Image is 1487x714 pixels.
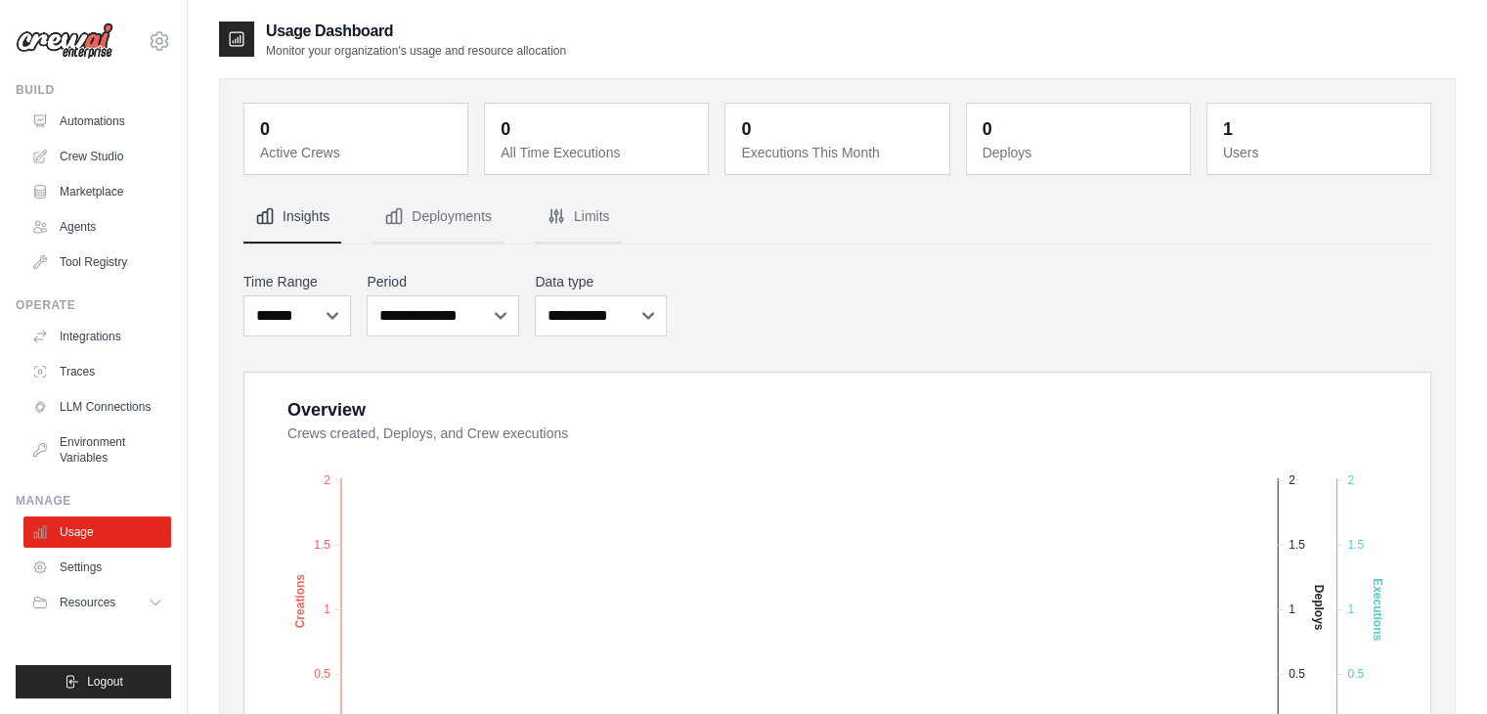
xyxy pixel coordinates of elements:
a: LLM Connections [23,391,171,423]
tspan: 0.5 [1347,667,1364,681]
a: Usage [23,516,171,548]
div: 0 [260,115,270,143]
a: Tool Registry [23,246,171,278]
tspan: 2 [1347,472,1354,486]
p: Monitor your organization's usage and resource allocation [266,43,566,59]
tspan: 1 [1347,602,1354,616]
button: Insights [243,191,341,244]
button: Limits [535,191,622,244]
button: Logout [16,665,171,698]
a: Agents [23,211,171,243]
span: Logout [87,674,123,690]
tspan: 0.5 [1289,667,1305,681]
dt: Deploys [983,143,1178,162]
dt: Active Crews [260,143,456,162]
button: Deployments [372,191,503,244]
a: Environment Variables [23,426,171,473]
div: Build [16,82,171,98]
button: Resources [23,587,171,618]
tspan: 0.5 [314,667,330,681]
div: Manage [16,493,171,509]
div: 0 [501,115,510,143]
div: Operate [16,297,171,313]
div: 0 [741,115,751,143]
nav: Tabs [243,191,1431,244]
a: Traces [23,356,171,387]
div: Overview [287,396,366,424]
label: Period [367,272,519,291]
dt: Executions This Month [741,143,937,162]
h2: Usage Dashboard [266,20,566,43]
a: Automations [23,106,171,137]
tspan: 2 [1289,472,1295,486]
a: Settings [23,552,171,583]
dt: All Time Executions [501,143,696,162]
tspan: 1.5 [314,537,330,551]
div: 0 [983,115,992,143]
tspan: 1 [324,602,330,616]
a: Integrations [23,321,171,352]
tspan: 2 [324,472,330,486]
a: Crew Studio [23,141,171,172]
label: Data type [535,272,666,291]
text: Deploys [1312,584,1326,630]
dt: Users [1223,143,1419,162]
img: Logo [16,22,113,60]
div: 1 [1223,115,1233,143]
a: Marketplace [23,176,171,207]
tspan: 1.5 [1289,537,1305,551]
tspan: 1 [1289,602,1295,616]
tspan: 1.5 [1347,537,1364,551]
dt: Crews created, Deploys, and Crew executions [287,424,1407,443]
text: Creations [293,573,307,628]
label: Time Range [243,272,351,291]
text: Executions [1371,578,1384,641]
span: Resources [60,595,115,610]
